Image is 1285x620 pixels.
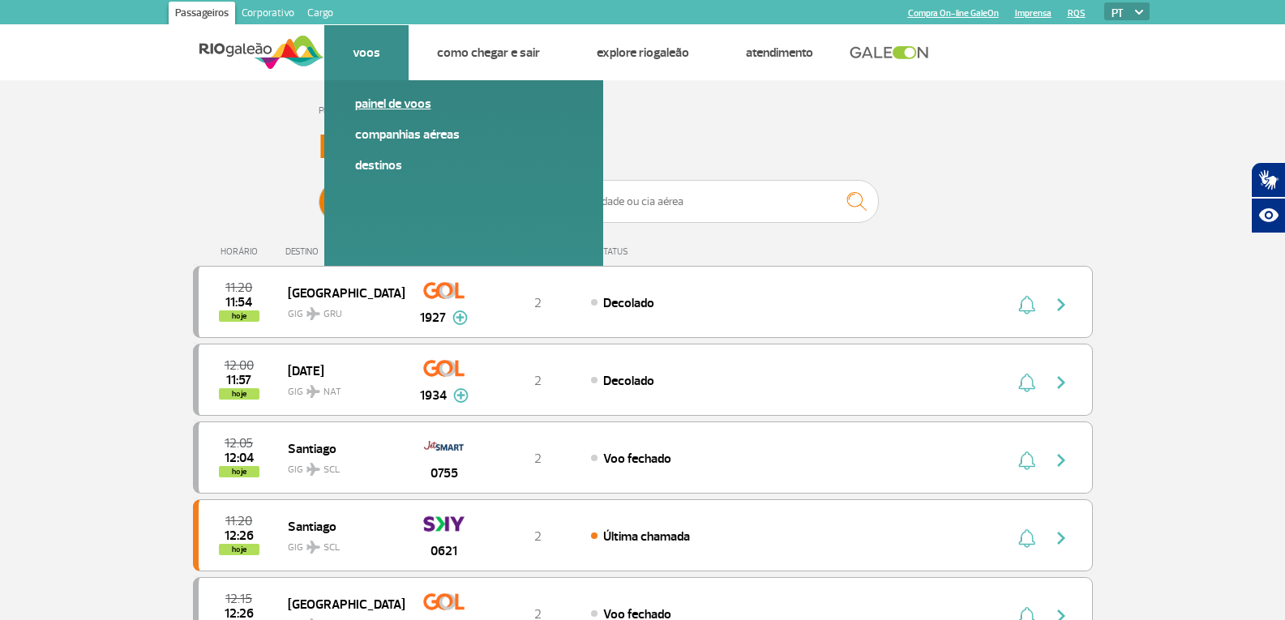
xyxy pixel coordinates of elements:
span: 1927 [420,308,446,327]
a: Como chegar e sair [437,45,540,61]
a: Corporativo [235,2,301,28]
img: destiny_airplane.svg [306,541,320,554]
span: 0621 [430,541,457,561]
img: seta-direita-painel-voo.svg [1052,528,1071,548]
span: 2025-08-28 11:20:00 [225,515,252,527]
a: Painel de voos [355,95,572,113]
span: 2025-08-28 12:15:00 [225,593,252,605]
span: 2 [534,295,542,311]
a: Companhias Aéreas [355,126,572,143]
span: 2025-08-28 12:26:00 [225,530,254,541]
span: [GEOGRAPHIC_DATA] [288,282,392,303]
span: 2025-08-28 12:05:00 [225,438,253,449]
a: Atendimento [746,45,813,61]
img: sino-painel-voo.svg [1018,295,1035,314]
span: GRU [323,307,342,322]
img: seta-direita-painel-voo.svg [1052,373,1071,392]
span: Decolado [603,295,654,311]
span: Santiago [288,515,392,537]
span: [GEOGRAPHIC_DATA] [288,593,392,614]
span: hoje [219,466,259,477]
span: GIG [288,532,392,555]
span: GIG [288,376,392,400]
span: SCL [323,541,340,555]
img: seta-direita-painel-voo.svg [1052,295,1071,314]
span: 2 [534,528,542,545]
span: 2 [534,373,542,389]
span: NAT [323,385,341,400]
span: Decolado [603,373,654,389]
span: hoje [219,544,259,555]
button: Abrir recursos assistivos. [1251,198,1285,233]
div: HORÁRIO [198,246,286,257]
span: 2025-08-28 11:57:38 [226,374,251,386]
a: Explore RIOgaleão [597,45,689,61]
a: Cargo [301,2,340,28]
a: Voos [353,45,380,61]
a: Página Inicial [319,105,369,117]
span: 2025-08-28 12:00:00 [225,360,254,371]
div: Plugin de acessibilidade da Hand Talk. [1251,162,1285,233]
button: Abrir tradutor de língua de sinais. [1251,162,1285,198]
img: mais-info-painel-voo.svg [452,310,468,325]
span: 2025-08-28 11:54:20 [225,297,252,308]
span: GIG [288,298,392,322]
h3: Painel de Voos [319,127,967,168]
a: Imprensa [1015,8,1052,19]
a: Passageiros [169,2,235,28]
a: Compra On-line GaleOn [908,8,999,19]
div: STATUS [590,246,722,257]
a: RQS [1068,8,1086,19]
span: 2025-08-28 12:26:00 [225,608,254,619]
img: destiny_airplane.svg [306,463,320,476]
span: GIG [288,454,392,477]
span: 2025-08-28 12:04:48 [225,452,254,464]
span: hoje [219,310,259,322]
span: [DATE] [288,360,392,381]
input: Voo, cidade ou cia aérea [555,180,879,223]
span: hoje [219,388,259,400]
span: Voo fechado [603,451,671,467]
span: 0755 [430,464,458,483]
span: Santiago [288,438,392,459]
img: sino-painel-voo.svg [1018,451,1035,470]
img: destiny_airplane.svg [306,307,320,320]
img: sino-painel-voo.svg [1018,373,1035,392]
span: Última chamada [603,528,690,545]
img: seta-direita-painel-voo.svg [1052,451,1071,470]
span: 2 [534,451,542,467]
img: mais-info-painel-voo.svg [453,388,469,403]
span: 2025-08-28 11:20:00 [225,282,252,293]
img: destiny_airplane.svg [306,385,320,398]
a: Destinos [355,156,572,174]
span: SCL [323,463,340,477]
div: DESTINO [285,246,404,257]
img: sino-painel-voo.svg [1018,528,1035,548]
span: 1934 [420,386,447,405]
